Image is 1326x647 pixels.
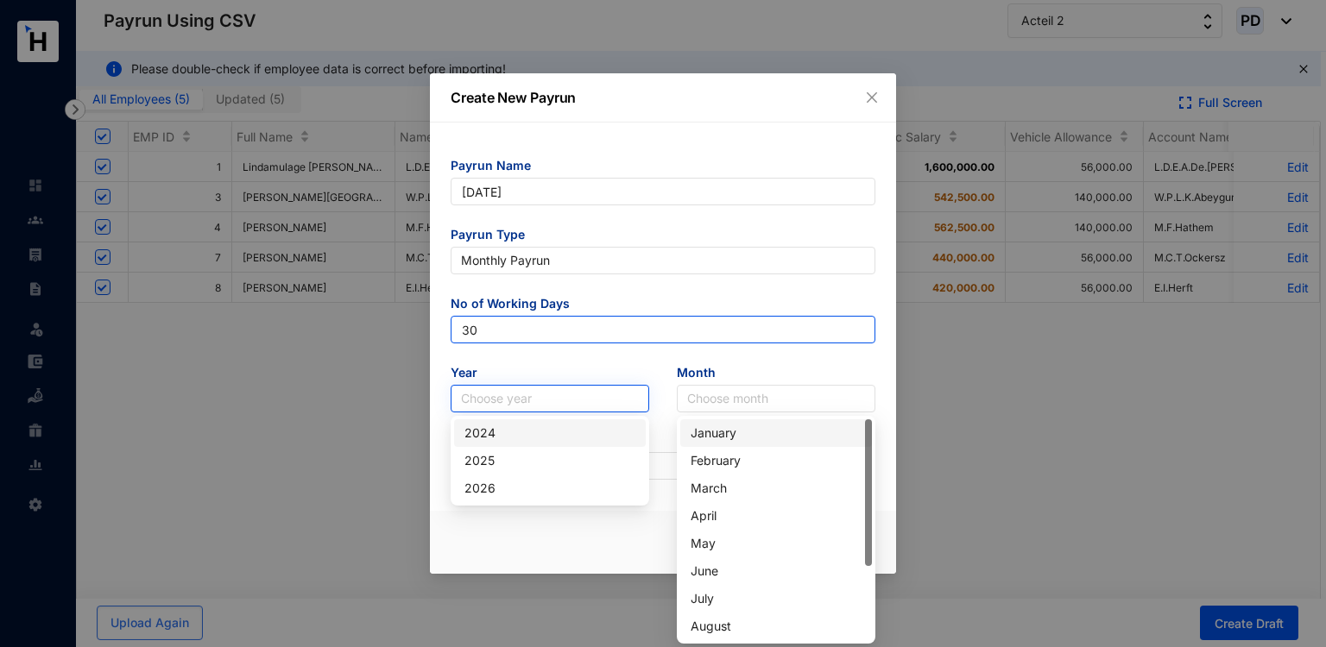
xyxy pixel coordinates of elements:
input: Eg: Salary November [451,452,875,480]
div: 2026 [464,479,635,498]
div: July [680,585,872,612]
input: Enter no of working days [451,316,875,343]
div: 2024 [464,424,635,443]
div: January [691,424,862,443]
span: No of Working Days [451,295,875,316]
span: Payrun Type [451,226,875,247]
span: close [865,91,879,104]
div: May [680,530,872,557]
div: February [691,451,862,470]
div: August [691,617,862,636]
div: 2024 [454,419,646,447]
div: 2025 [464,451,635,470]
div: June [680,557,872,585]
div: July [691,589,862,608]
p: Create New Payrun [451,87,875,108]
div: March [691,479,862,498]
div: 2025 [454,447,646,474]
div: April [691,506,862,525]
span: Default Remark [451,431,875,452]
button: Close [862,88,881,107]
span: Monthly Payrun [461,248,865,273]
div: February [680,447,872,474]
div: May [691,534,862,553]
div: August [680,612,872,640]
div: January [680,419,872,447]
div: March [680,474,872,502]
input: Eg: November Payrun [451,178,875,205]
div: June [691,562,862,581]
span: Payrun Name [451,157,875,178]
div: 2026 [454,474,646,502]
span: Month [677,364,875,385]
div: April [680,502,872,530]
span: Year [451,364,649,385]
